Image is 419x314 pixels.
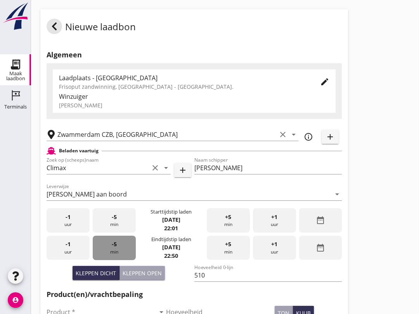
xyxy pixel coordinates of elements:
[304,132,313,141] i: info_outline
[253,236,296,260] div: uur
[76,269,116,277] div: Kleppen dicht
[93,208,136,233] div: min
[332,190,342,199] i: arrow_drop_down
[112,213,117,221] span: -5
[4,104,27,109] div: Terminals
[66,213,71,221] span: -1
[47,191,127,198] div: [PERSON_NAME] aan boord
[278,130,287,139] i: clear
[59,147,99,154] h2: Beladen vaartuig
[225,213,231,221] span: +5
[2,2,29,31] img: logo-small.a267ee39.svg
[47,289,342,300] h2: Product(en)/vrachtbepaling
[123,269,162,277] div: Kleppen open
[320,77,329,86] i: edit
[119,266,165,280] button: Kleppen open
[66,240,71,248] span: -1
[316,216,325,225] i: date_range
[112,240,117,248] span: -5
[164,252,178,259] strong: 22:50
[271,213,277,221] span: +1
[59,101,329,109] div: [PERSON_NAME]
[47,50,342,60] h2: Algemeen
[93,236,136,260] div: min
[151,208,192,216] div: Starttijdstip laden
[47,236,90,260] div: uur
[316,243,325,252] i: date_range
[253,208,296,233] div: uur
[59,92,329,101] div: Winzuiger
[59,83,308,91] div: Frisoput zandwinning, [GEOGRAPHIC_DATA] - [GEOGRAPHIC_DATA].
[289,130,298,139] i: arrow_drop_down
[326,132,335,141] i: add
[225,240,231,248] span: +5
[8,292,23,308] i: account_circle
[207,208,250,233] div: min
[47,19,136,37] div: Nieuwe laadbon
[151,163,160,173] i: clear
[47,162,149,174] input: Zoek op (scheeps)naam
[73,266,119,280] button: Kleppen dicht
[161,163,171,173] i: arrow_drop_down
[47,208,90,233] div: uur
[162,216,180,223] strong: [DATE]
[207,236,250,260] div: min
[178,166,187,175] i: add
[162,243,180,251] strong: [DATE]
[151,236,191,243] div: Eindtijdstip laden
[59,73,308,83] div: Laadplaats - [GEOGRAPHIC_DATA]
[194,269,342,281] input: Hoeveelheid 0-lijn
[194,162,342,174] input: Naam schipper
[164,224,178,232] strong: 22:01
[57,128,277,141] input: Losplaats
[271,240,277,248] span: +1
